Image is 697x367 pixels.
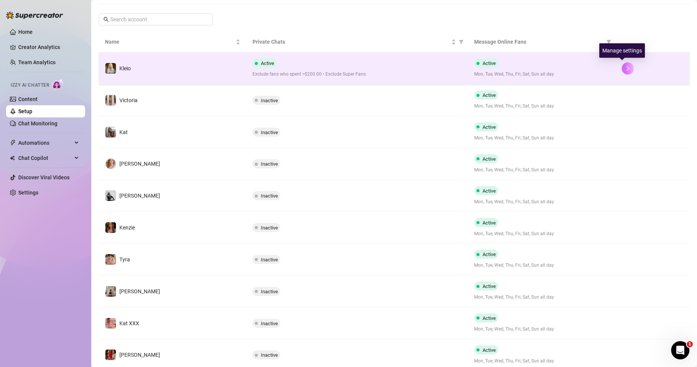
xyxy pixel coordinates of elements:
a: Team Analytics [18,59,56,65]
span: Active [483,315,496,321]
span: Izzy AI Chatter [11,82,49,89]
span: Mon, Tue, Wed, Thu, Fri, Sat, Sun all day [474,166,610,174]
span: Inactive [261,352,278,358]
span: Mon, Tue, Wed, Thu, Fri, Sat, Sun all day [474,262,610,269]
span: Active [483,220,496,226]
span: Kleio [119,65,131,71]
span: Tyra [119,256,130,263]
span: filter [607,40,611,44]
img: Kleio [105,63,116,74]
img: logo-BBDzfeDw.svg [6,11,63,19]
span: Mon, Tue, Wed, Thu, Fri, Sat, Sun all day [474,230,610,237]
span: Automations [18,137,72,149]
iframe: Intercom live chat [671,341,689,359]
div: Manage settings [599,43,645,58]
a: Chat Monitoring [18,120,57,127]
span: Inactive [261,98,278,103]
span: Kat [119,129,128,135]
span: Kenzie [119,225,135,231]
img: Victoria [105,95,116,106]
span: [PERSON_NAME] [119,352,160,358]
a: Content [18,96,38,102]
span: Victoria [119,97,138,103]
span: Inactive [261,130,278,135]
a: Settings [18,190,38,196]
span: Inactive [261,289,278,294]
span: thunderbolt [10,140,16,146]
th: Name [99,32,246,52]
span: Inactive [261,257,278,263]
span: filter [459,40,464,44]
span: [PERSON_NAME] [119,161,160,167]
img: Tyra [105,254,116,265]
span: Active [261,60,274,66]
span: Name [105,38,234,46]
button: right [622,62,634,74]
a: Creator Analytics [18,41,79,53]
span: filter [605,36,613,47]
span: Mon, Tue, Wed, Thu, Fri, Sat, Sun all day [474,326,610,333]
th: Private Chats [246,32,468,52]
span: [PERSON_NAME] [119,288,160,294]
span: Kat XXX [119,320,139,326]
img: Chat Copilot [10,155,15,161]
img: Kenzie [105,222,116,233]
span: 1 [687,341,693,347]
span: Mon, Tue, Wed, Thu, Fri, Sat, Sun all day [474,198,610,206]
a: Setup [18,108,32,114]
span: Active [483,124,496,130]
span: Active [483,188,496,194]
span: Mon, Tue, Wed, Thu, Fri, Sat, Sun all day [474,294,610,301]
span: Chat Copilot [18,152,72,164]
span: [PERSON_NAME] [119,193,160,199]
span: filter [457,36,465,47]
span: Mon, Tue, Wed, Thu, Fri, Sat, Sun all day [474,358,610,365]
img: Kat XXX [105,318,116,329]
img: Kat [105,127,116,138]
a: Discover Viral Videos [18,174,70,180]
span: Active [483,156,496,162]
img: Amy Pond [105,158,116,169]
img: Caroline [105,350,116,360]
span: Inactive [261,161,278,167]
span: Exclude fans who spent >$200.00 • Exclude Super Fans [252,71,462,78]
span: Active [483,252,496,257]
span: Active [483,60,496,66]
span: Mon, Tue, Wed, Thu, Fri, Sat, Sun all day [474,71,610,78]
span: Inactive [261,193,278,199]
img: AI Chatter [52,79,64,90]
span: Message Online Fans [474,38,603,46]
span: Inactive [261,321,278,326]
a: Home [18,29,33,35]
img: Grace Hunt [105,190,116,201]
span: Inactive [261,225,278,231]
span: Active [483,347,496,353]
span: Active [483,92,496,98]
span: right [625,66,630,71]
span: search [103,17,109,22]
span: Private Chats [252,38,449,46]
img: Natasha [105,286,116,297]
span: Mon, Tue, Wed, Thu, Fri, Sat, Sun all day [474,134,610,142]
span: Mon, Tue, Wed, Thu, Fri, Sat, Sun all day [474,103,610,110]
span: Active [483,283,496,289]
input: Search account [110,15,202,24]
